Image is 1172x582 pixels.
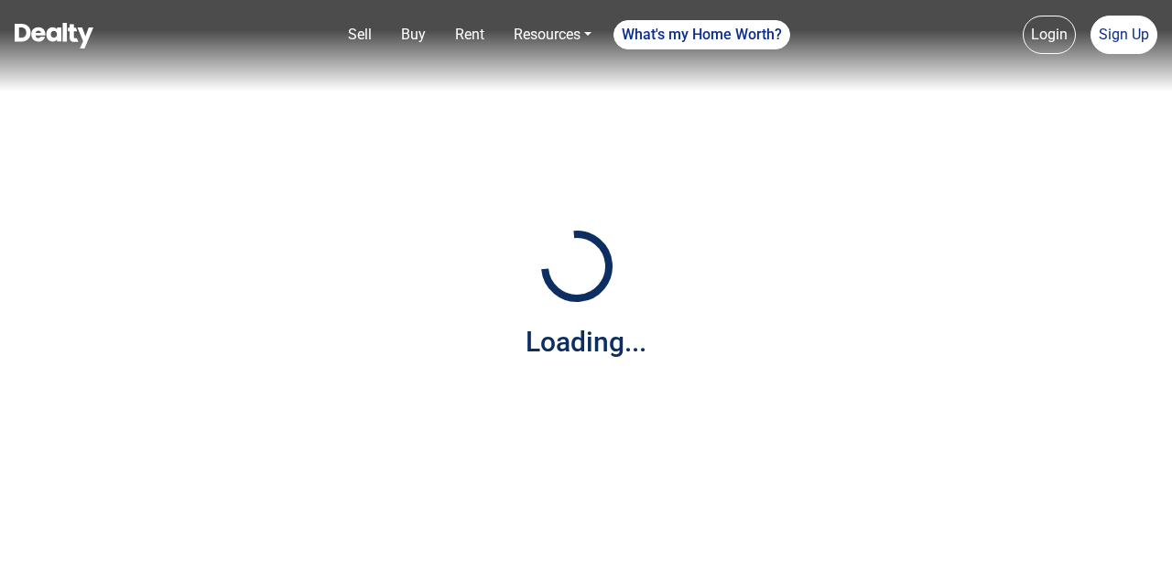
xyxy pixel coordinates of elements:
[506,16,599,53] a: Resources
[15,23,93,48] img: Dealty - Buy, Sell & Rent Homes
[341,16,379,53] a: Sell
[531,221,623,312] img: Loading
[448,16,492,53] a: Rent
[394,16,433,53] a: Buy
[613,20,790,49] a: What's my Home Worth?
[526,321,646,362] div: Loading...
[1023,16,1076,54] a: Login
[1091,16,1157,54] a: Sign Up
